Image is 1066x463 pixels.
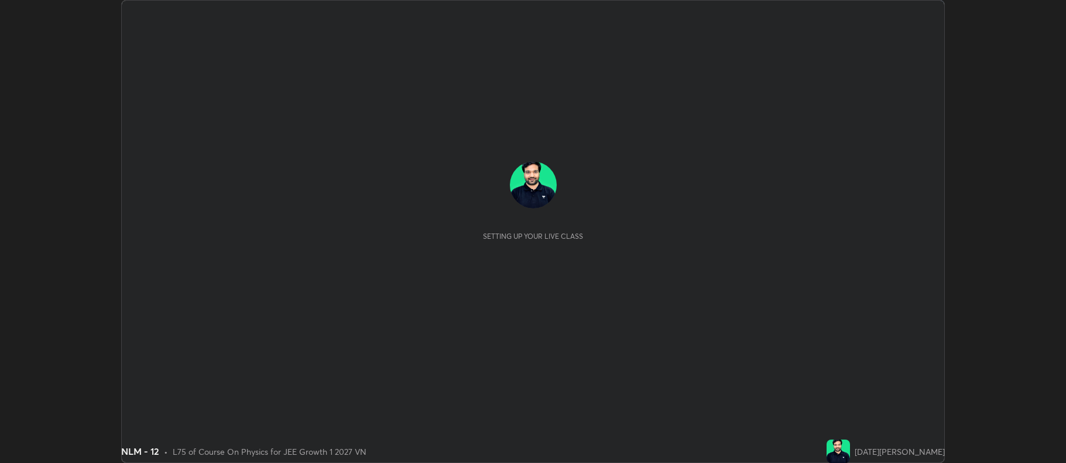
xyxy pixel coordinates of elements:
[827,440,850,463] img: 332c5dbf4175476c80717257161a937d.jpg
[855,445,945,458] div: [DATE][PERSON_NAME]
[121,444,159,458] div: NLM - 12
[173,445,366,458] div: L75 of Course On Physics for JEE Growth 1 2027 VN
[164,445,168,458] div: •
[483,232,583,241] div: Setting up your live class
[510,162,557,208] img: 332c5dbf4175476c80717257161a937d.jpg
